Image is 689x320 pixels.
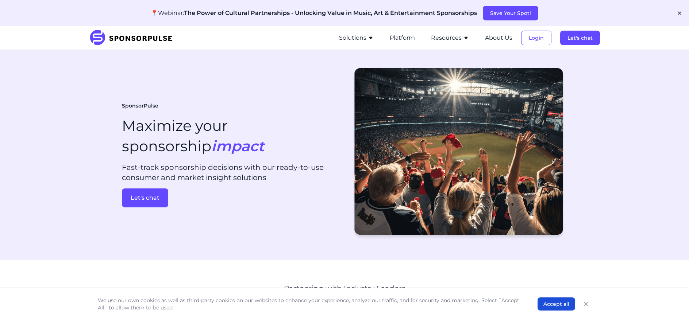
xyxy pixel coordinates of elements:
button: Close [581,299,591,309]
span: SponsorPulse [122,102,158,110]
button: Platform [390,34,415,42]
a: Save Your Spot! [483,10,538,16]
button: Save Your Spot! [483,6,538,20]
a: Login [521,35,551,41]
i: impact [211,137,264,155]
button: Accept all [538,297,575,311]
iframe: Chat Widget [653,285,689,320]
p: Fast-track sponsorship decisions with our ready-to-use consumer and market insight solutions [122,162,339,183]
button: Resources [431,34,469,42]
a: Platform [390,35,415,41]
p: 📍Webinar: [151,9,477,17]
button: Let's chat [560,31,600,45]
img: SponsorPulse [89,30,178,46]
button: Login [521,31,551,45]
a: Let's chat [560,35,600,41]
p: Partnering with Industry Leaders [178,283,512,293]
p: We use our own cookies as well as third-party cookies on our websites to enhance your experience,... [98,297,523,311]
a: About Us [485,35,512,41]
span: The Power of Cultural Partnerships - Unlocking Value in Music, Art & Entertainment Sponsorships [184,9,477,16]
button: About Us [485,34,512,42]
button: Solutions [339,34,374,42]
h1: Maximize your sponsorship [122,116,264,156]
button: Let's chat [122,188,168,207]
a: Let's chat [122,188,339,207]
